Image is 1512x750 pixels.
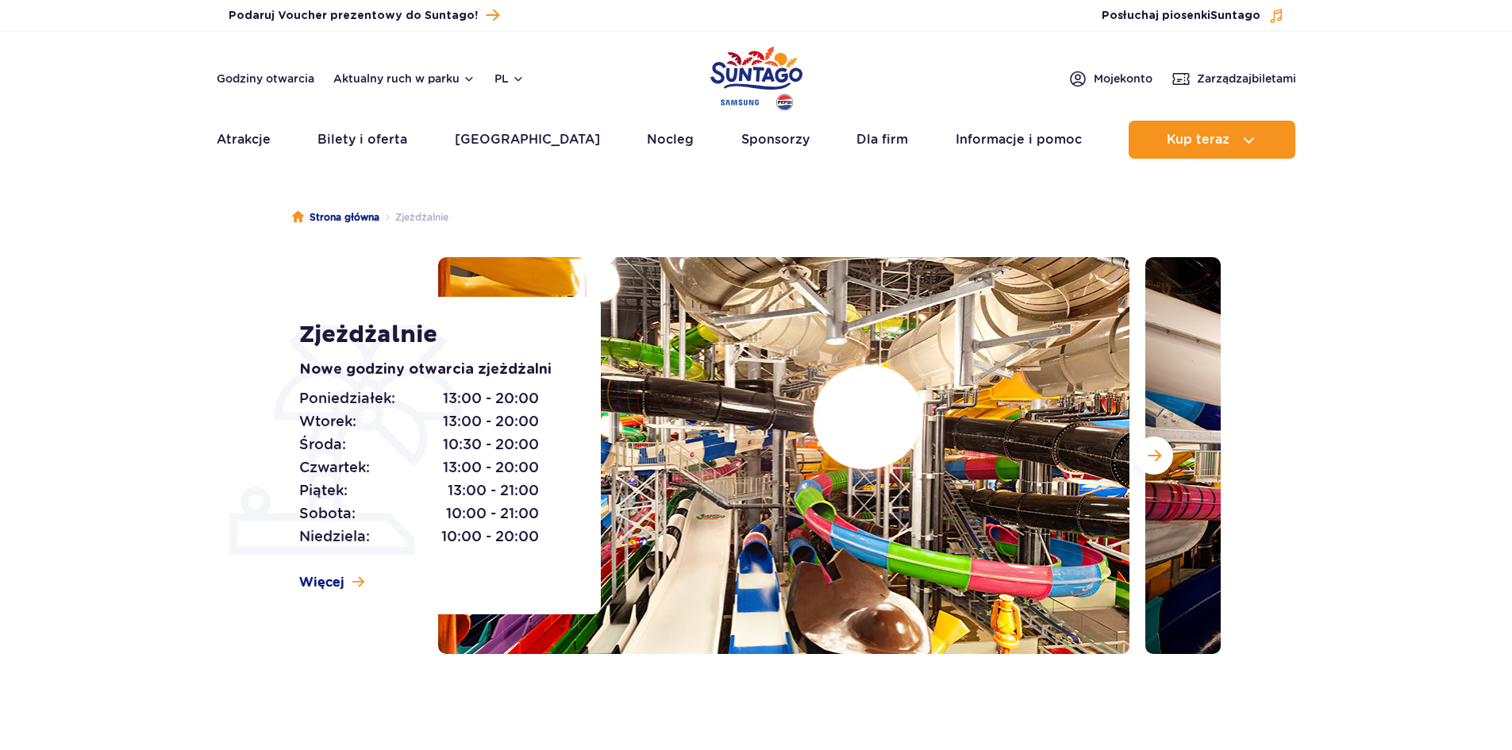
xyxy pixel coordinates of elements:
[229,8,478,24] span: Podaruj Voucher prezentowy do Suntago!
[299,525,370,548] span: Niedziela:
[647,121,694,159] a: Nocleg
[1135,437,1173,475] button: Następny slajd
[1129,121,1295,159] button: Kup teraz
[299,502,356,525] span: Sobota:
[299,410,356,433] span: Wtorek:
[441,525,539,548] span: 10:00 - 20:00
[494,71,525,87] button: pl
[1102,8,1284,24] button: Posłuchaj piosenkiSuntago
[299,456,370,479] span: Czwartek:
[448,479,539,502] span: 13:00 - 21:00
[379,210,448,225] li: Zjeżdżalnie
[299,479,348,502] span: Piątek:
[856,121,908,159] a: Dla firm
[317,121,407,159] a: Bilety i oferta
[299,321,565,349] h1: Zjeżdżalnie
[1167,133,1229,147] span: Kup teraz
[956,121,1082,159] a: Informacje i pomoc
[443,410,539,433] span: 13:00 - 20:00
[455,121,600,159] a: [GEOGRAPHIC_DATA]
[1094,71,1152,87] span: Moje konto
[333,72,475,85] button: Aktualny ruch w parku
[299,387,395,410] span: Poniedziałek:
[1068,69,1152,88] a: Mojekonto
[217,121,271,159] a: Atrakcje
[1172,69,1296,88] a: Zarządzajbiletami
[299,359,565,381] p: Nowe godziny otwarcia zjeżdżalni
[299,574,344,591] span: Więcej
[446,502,539,525] span: 10:00 - 21:00
[443,387,539,410] span: 13:00 - 20:00
[1197,71,1296,87] span: Zarządzaj biletami
[229,5,499,26] a: Podaruj Voucher prezentowy do Suntago!
[741,121,810,159] a: Sponsorzy
[443,433,539,456] span: 10:30 - 20:00
[1210,10,1260,21] span: Suntago
[710,40,802,113] a: Park of Poland
[443,456,539,479] span: 13:00 - 20:00
[217,71,314,87] a: Godziny otwarcia
[1102,8,1260,24] span: Posłuchaj piosenki
[299,433,346,456] span: Środa:
[299,574,364,591] a: Więcej
[292,210,379,225] a: Strona główna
